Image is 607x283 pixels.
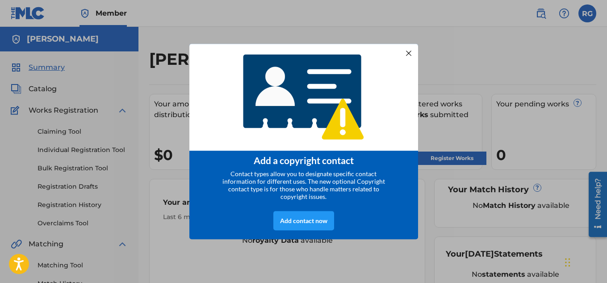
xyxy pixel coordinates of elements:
[273,211,334,230] div: Add contact now
[201,155,407,166] div: Add a copyright contact
[237,48,370,147] img: 4768233920565408.png
[222,170,385,200] span: Contact types allow you to designate specific contact information for different uses. The new opt...
[7,3,25,68] div: Open Resource Center
[189,44,418,240] div: entering modal
[10,10,22,51] div: Need help?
